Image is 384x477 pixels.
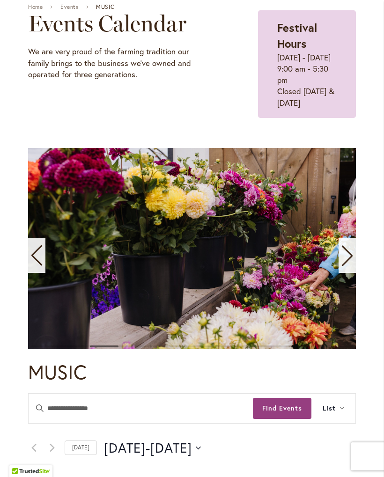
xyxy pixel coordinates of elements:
[28,46,211,80] p: We are very proud of the farming tradition our family brings to the business we've owned and oper...
[60,4,79,10] a: Events
[28,442,39,454] a: Previous Events
[29,394,253,423] input: Enter Keyword. Search for events by Keyword.
[150,439,192,456] span: [DATE]
[46,442,58,454] a: Next Events
[104,439,146,456] span: [DATE]
[28,10,211,37] h2: Events Calendar
[96,4,114,10] span: MUSIC
[28,4,43,10] a: Home
[146,439,150,457] span: -
[311,394,355,423] button: List
[28,359,356,386] h1: MUSIC
[65,440,97,455] a: Click to select today's date
[7,444,33,470] iframe: Launch Accessibility Center
[104,439,201,457] button: Click to toggle datepicker
[253,398,311,419] button: Find Events
[323,403,336,414] span: List
[28,148,356,349] swiper-slide: 3 / 11
[277,20,317,51] strong: Festival Hours
[277,52,337,109] p: [DATE] - [DATE] 9:00 am - 5:30 pm Closed [DATE] & [DATE]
